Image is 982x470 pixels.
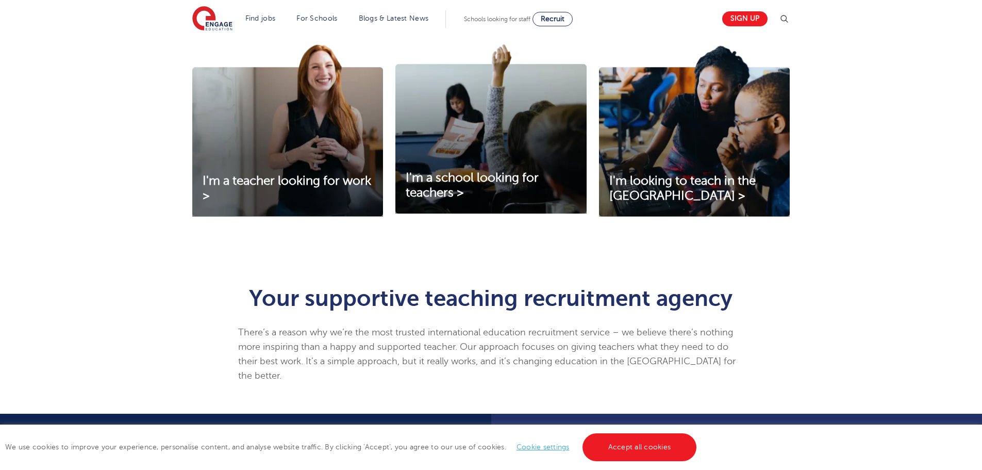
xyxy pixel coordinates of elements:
img: Engage Education [192,6,232,32]
a: For Schools [296,14,337,22]
h1: Your supportive teaching recruitment agency [238,287,744,310]
a: Blogs & Latest News [359,14,429,22]
a: I'm looking to teach in the [GEOGRAPHIC_DATA] > [599,174,790,204]
a: I'm a teacher looking for work > [192,174,383,204]
a: Find jobs [245,14,276,22]
a: Cookie settings [517,443,570,451]
span: I'm a school looking for teachers > [406,171,539,200]
img: I'm looking to teach in the UK [599,44,790,217]
a: Recruit [532,12,573,26]
span: I'm looking to teach in the [GEOGRAPHIC_DATA] > [609,174,756,203]
a: I'm a school looking for teachers > [395,171,586,201]
img: I'm a school looking for teachers [395,44,586,214]
span: Schools looking for staff [464,15,530,23]
img: I'm a teacher looking for work [192,44,383,217]
a: Sign up [722,11,768,26]
a: Accept all cookies [582,433,697,461]
span: I'm a teacher looking for work > [203,174,371,203]
span: We use cookies to improve your experience, personalise content, and analyse website traffic. By c... [5,443,699,451]
span: Recruit [541,15,564,23]
span: There’s a reason why we’re the most trusted international education recruitment service – we beli... [238,327,736,381]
